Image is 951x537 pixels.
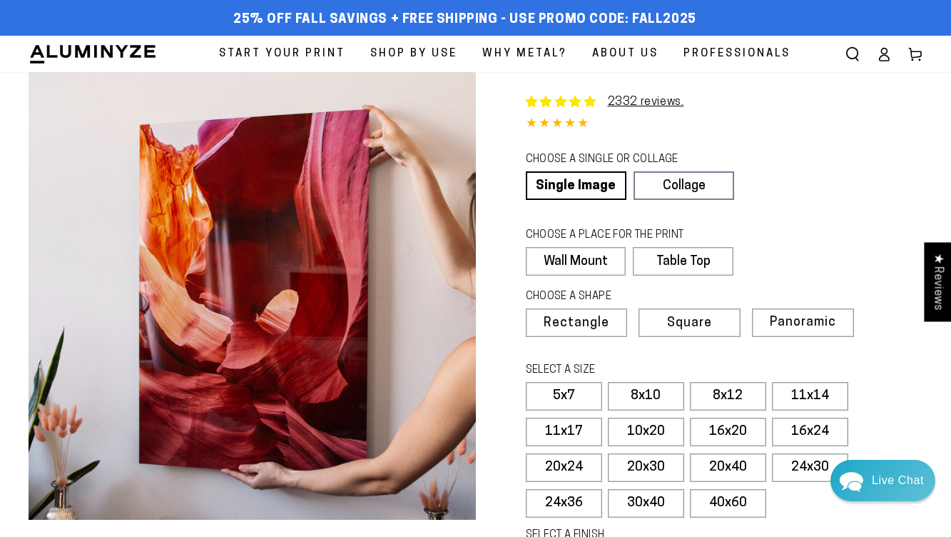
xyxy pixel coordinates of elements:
a: Why Metal? [472,36,578,72]
label: Wall Mount [526,247,626,276]
label: 16x20 [690,418,766,446]
a: Professionals [673,36,801,72]
a: Start Your Print [208,36,356,72]
a: Single Image [526,171,626,200]
div: Chat widget toggle [830,460,935,501]
label: 8x10 [608,382,684,411]
span: Rectangle [544,317,609,330]
a: About Us [581,36,669,72]
label: 11x17 [526,418,602,446]
label: 20x40 [690,453,766,482]
span: About Us [592,44,658,64]
a: Shop By Use [360,36,468,72]
span: Panoramic [770,316,836,329]
label: 20x30 [608,453,684,482]
label: 30x40 [608,489,684,518]
span: Start Your Print [219,44,345,64]
a: Collage [634,171,734,200]
span: 25% off FALL Savings + Free Shipping - Use Promo Code: FALL2025 [233,12,696,28]
legend: CHOOSE A SINGLE OR COLLAGE [526,152,721,168]
label: 24x36 [526,489,602,518]
span: Square [667,317,712,330]
span: Professionals [683,44,790,64]
label: Table Top [633,247,733,276]
label: 40x60 [690,489,766,518]
a: 2332 reviews. [608,96,684,108]
label: 24x30 [772,453,848,482]
label: 20x24 [526,453,602,482]
label: 16x24 [772,418,848,446]
span: Why Metal? [482,44,567,64]
label: 10x20 [608,418,684,446]
label: 5x7 [526,382,602,411]
summary: Search our site [837,39,868,70]
img: Aluminyze [29,44,157,65]
div: Click to open Judge.me floating reviews tab [924,242,951,321]
label: 8x12 [690,382,766,411]
legend: SELECT A SIZE [526,363,758,378]
label: 11x14 [772,382,848,411]
legend: CHOOSE A PLACE FOR THE PRINT [526,228,721,244]
span: Shop By Use [370,44,457,64]
div: Contact Us Directly [872,460,924,501]
legend: CHOOSE A SHAPE [526,289,723,305]
div: 4.85 out of 5.0 stars [526,114,923,135]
